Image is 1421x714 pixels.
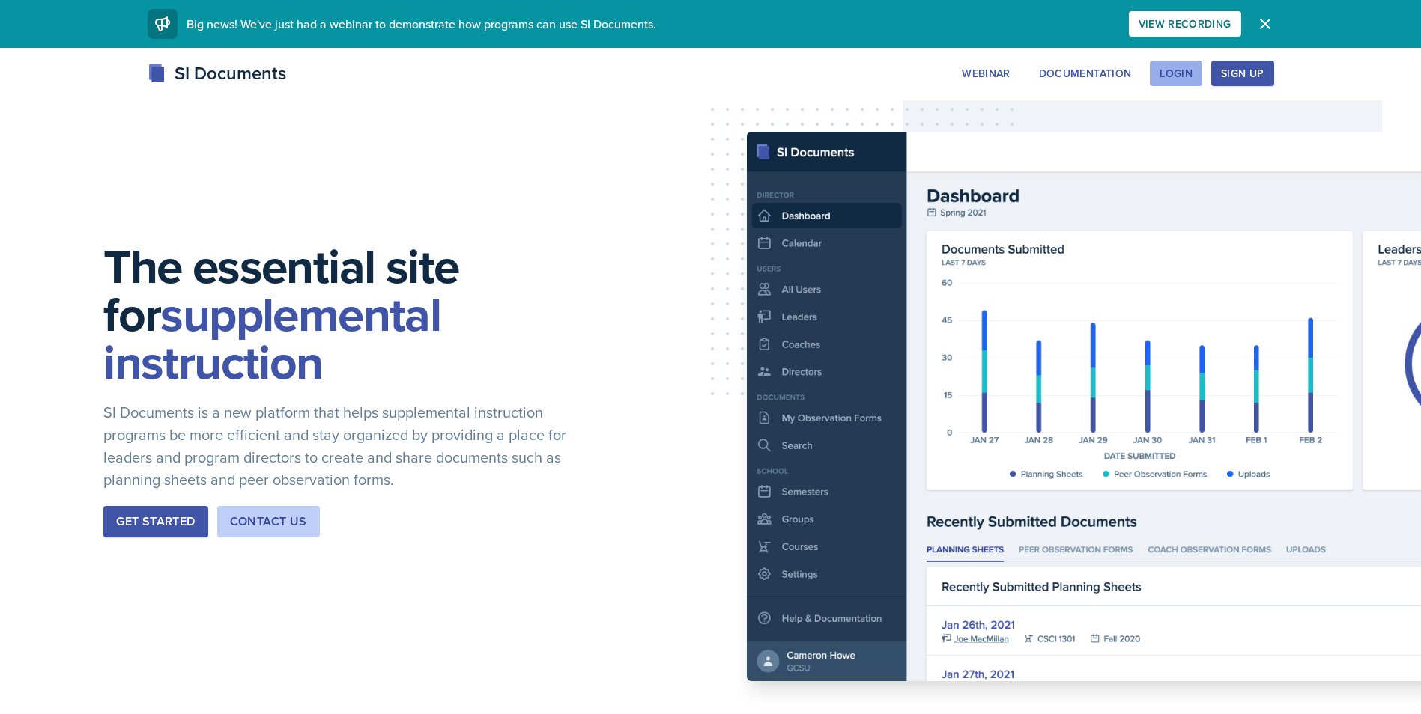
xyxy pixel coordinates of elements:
div: Login [1160,67,1193,79]
div: Contact Us [230,513,307,531]
div: Sign Up [1221,67,1264,79]
button: Webinar [952,61,1019,86]
button: Get Started [103,506,207,537]
button: Documentation [1029,61,1142,86]
div: Documentation [1039,67,1132,79]
button: Login [1150,61,1202,86]
button: Contact Us [217,506,320,537]
button: View Recording [1129,11,1241,37]
div: View Recording [1139,18,1231,30]
span: Big news! We've just had a webinar to demonstrate how programs can use SI Documents. [187,16,656,32]
div: Get Started [116,513,195,531]
button: Sign Up [1211,61,1273,86]
div: SI Documents [148,60,286,87]
div: Webinar [962,67,1010,79]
